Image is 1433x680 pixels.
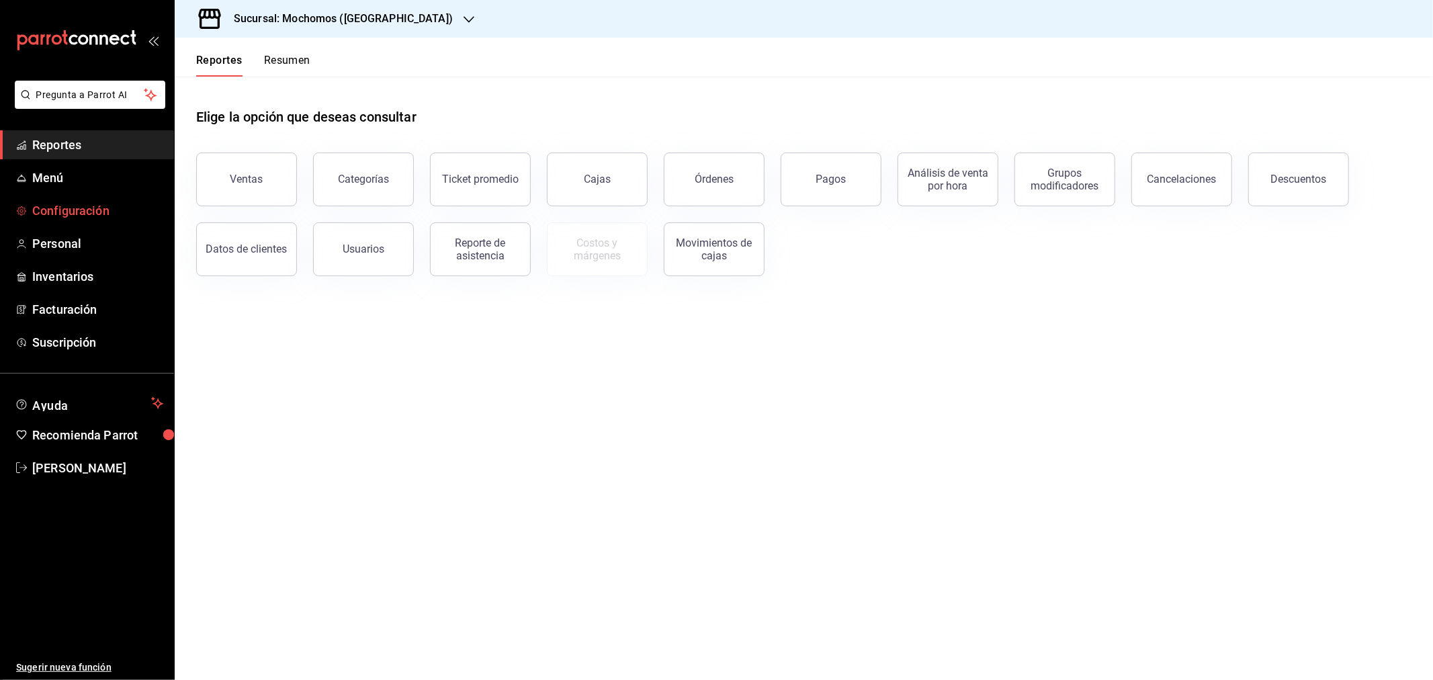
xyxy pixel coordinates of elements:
[906,167,990,192] div: Análisis de venta por hora
[1248,153,1349,206] button: Descuentos
[672,237,756,262] div: Movimientos de cajas
[547,153,648,206] a: Cajas
[32,426,163,444] span: Recomienda Parrot
[196,54,243,77] button: Reportes
[664,222,765,276] button: Movimientos de cajas
[547,222,648,276] button: Contrata inventarios para ver este reporte
[556,237,639,262] div: Costos y márgenes
[1147,173,1217,185] div: Cancelaciones
[32,202,163,220] span: Configuración
[196,54,310,77] div: navigation tabs
[32,459,163,477] span: [PERSON_NAME]
[442,173,519,185] div: Ticket promedio
[816,173,846,185] div: Pagos
[148,35,159,46] button: open_drawer_menu
[36,88,144,102] span: Pregunta a Parrot AI
[430,153,531,206] button: Ticket promedio
[223,11,453,27] h3: Sucursal: Mochomos ([GEOGRAPHIC_DATA])
[32,300,163,318] span: Facturación
[439,237,522,262] div: Reporte de asistencia
[196,107,417,127] h1: Elige la opción que deseas consultar
[1131,153,1232,206] button: Cancelaciones
[664,153,765,206] button: Órdenes
[898,153,998,206] button: Análisis de venta por hora
[781,153,881,206] button: Pagos
[343,243,384,255] div: Usuarios
[1023,167,1106,192] div: Grupos modificadores
[313,153,414,206] button: Categorías
[32,333,163,351] span: Suscripción
[695,173,734,185] div: Órdenes
[1014,153,1115,206] button: Grupos modificadores
[430,222,531,276] button: Reporte de asistencia
[15,81,165,109] button: Pregunta a Parrot AI
[206,243,288,255] div: Datos de clientes
[196,153,297,206] button: Ventas
[196,222,297,276] button: Datos de clientes
[1271,173,1327,185] div: Descuentos
[9,97,165,112] a: Pregunta a Parrot AI
[32,169,163,187] span: Menú
[32,395,146,411] span: Ayuda
[32,235,163,253] span: Personal
[16,661,163,675] span: Sugerir nueva función
[32,136,163,154] span: Reportes
[584,171,611,187] div: Cajas
[230,173,263,185] div: Ventas
[313,222,414,276] button: Usuarios
[264,54,310,77] button: Resumen
[338,173,389,185] div: Categorías
[32,267,163,286] span: Inventarios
